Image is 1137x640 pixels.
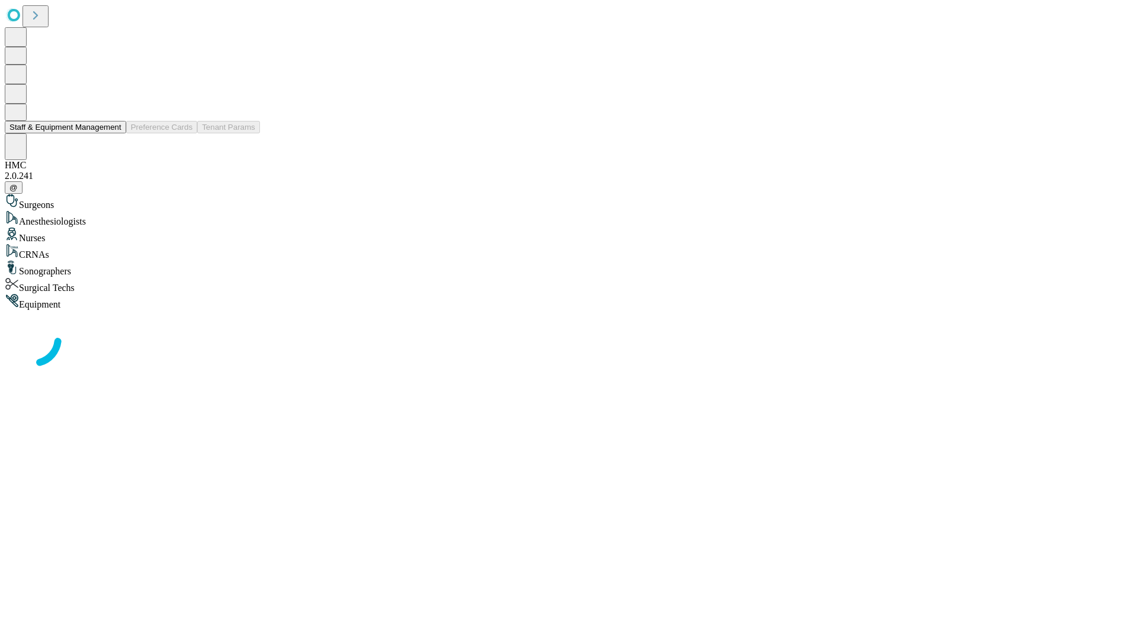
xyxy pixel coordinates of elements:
[126,121,197,133] button: Preference Cards
[5,181,23,194] button: @
[5,171,1132,181] div: 2.0.241
[9,183,18,192] span: @
[5,210,1132,227] div: Anesthesiologists
[5,160,1132,171] div: HMC
[197,121,260,133] button: Tenant Params
[5,293,1132,310] div: Equipment
[5,227,1132,244] div: Nurses
[5,121,126,133] button: Staff & Equipment Management
[5,244,1132,260] div: CRNAs
[5,277,1132,293] div: Surgical Techs
[5,194,1132,210] div: Surgeons
[5,260,1132,277] div: Sonographers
